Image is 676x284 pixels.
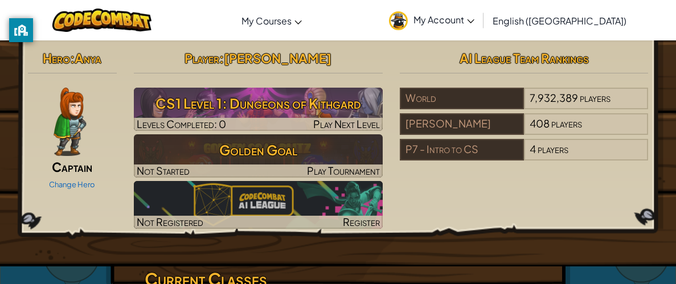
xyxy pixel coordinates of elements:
[224,50,331,66] span: [PERSON_NAME]
[530,142,536,155] span: 4
[307,164,380,177] span: Play Tournament
[219,50,224,66] span: :
[134,181,383,229] img: Join AI League
[70,50,75,66] span: :
[134,90,383,116] h3: CS1 Level 1: Dungeons of Kithgard
[241,15,292,27] span: My Courses
[134,134,383,178] a: Golden GoalNot StartedPlay Tournament
[530,91,578,104] span: 7,932,389
[9,18,33,42] button: privacy banner
[52,159,92,175] span: Captain
[413,14,474,26] span: My Account
[134,137,383,163] h3: Golden Goal
[343,215,380,228] span: Register
[460,50,589,66] span: AI League Team Rankings
[137,117,226,130] span: Levels Completed: 0
[551,117,582,130] span: players
[52,9,152,32] img: CodeCombat logo
[137,215,203,228] span: Not Registered
[580,91,611,104] span: players
[137,164,190,177] span: Not Started
[400,150,649,163] a: P7 - Intro to CS4players
[54,88,86,156] img: captain-pose.png
[134,134,383,178] img: Golden Goal
[43,50,70,66] span: Hero
[400,139,524,160] div: P7 - Intro to CS
[75,50,101,66] span: Anya
[383,2,480,38] a: My Account
[530,117,550,130] span: 408
[400,98,649,112] a: World7,932,389players
[134,181,383,229] a: Not RegisteredRegister
[400,88,524,109] div: World
[236,5,308,36] a: My Courses
[49,180,95,189] a: Change Hero
[389,11,408,30] img: avatar
[400,113,524,135] div: [PERSON_NAME]
[538,142,568,155] span: players
[313,117,380,130] span: Play Next Level
[493,15,626,27] span: English ([GEOGRAPHIC_DATA])
[134,88,383,131] a: Play Next Level
[185,50,219,66] span: Player
[487,5,632,36] a: English ([GEOGRAPHIC_DATA])
[400,124,649,137] a: [PERSON_NAME]408players
[134,88,383,131] img: CS1 Level 1: Dungeons of Kithgard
